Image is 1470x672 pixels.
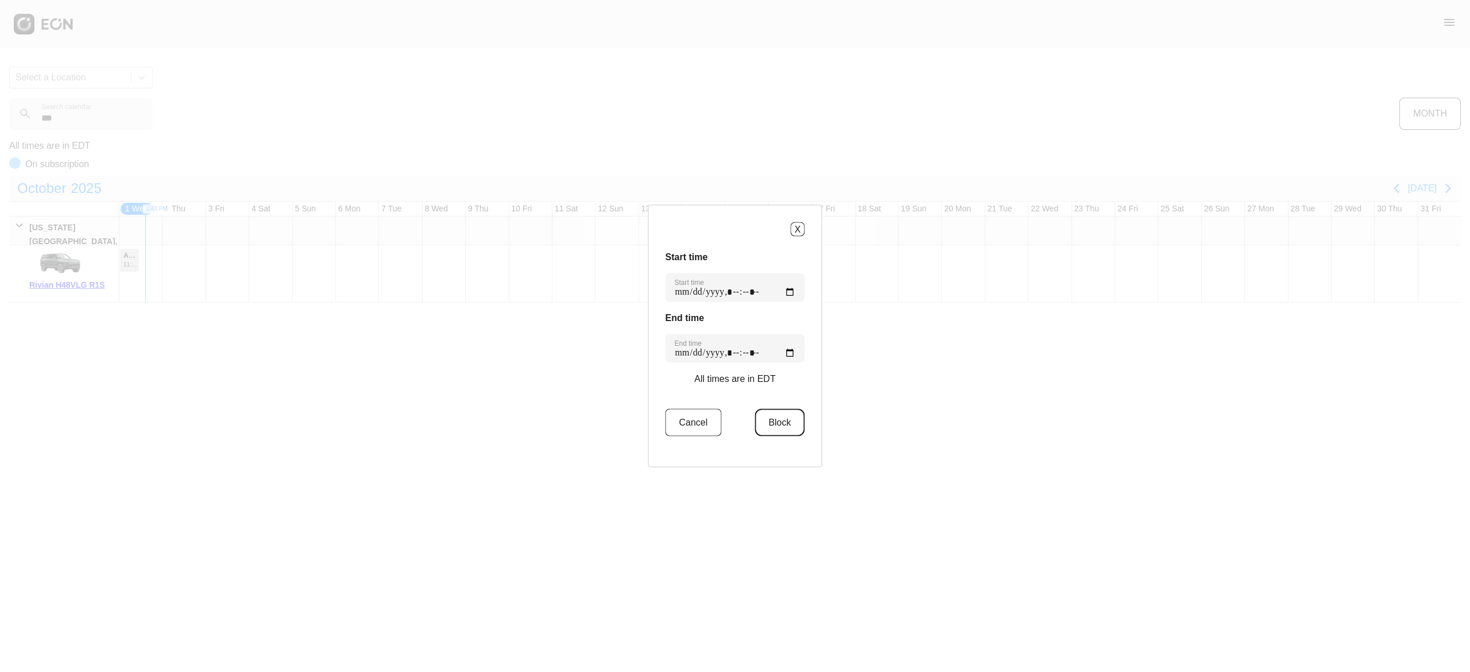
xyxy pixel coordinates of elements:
[666,250,805,264] h3: Start time
[675,278,704,287] label: Start time
[675,339,702,348] label: End time
[666,409,722,437] button: Cancel
[666,311,805,325] h3: End time
[791,222,805,237] button: X
[694,372,775,386] p: All times are in EDT
[755,409,804,437] button: Block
